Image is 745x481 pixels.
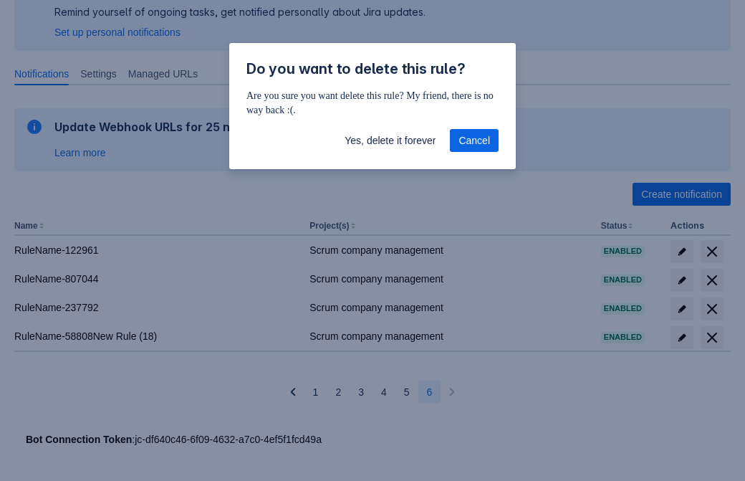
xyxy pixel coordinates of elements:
button: Cancel [450,129,499,152]
span: Cancel [458,129,490,152]
p: Are you sure you want delete this rule? My friend, there is no way back :(. [246,89,499,118]
span: Yes, delete it forever [345,129,436,152]
button: Yes, delete it forever [336,129,444,152]
span: Do you want to delete this rule? [246,60,466,77]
